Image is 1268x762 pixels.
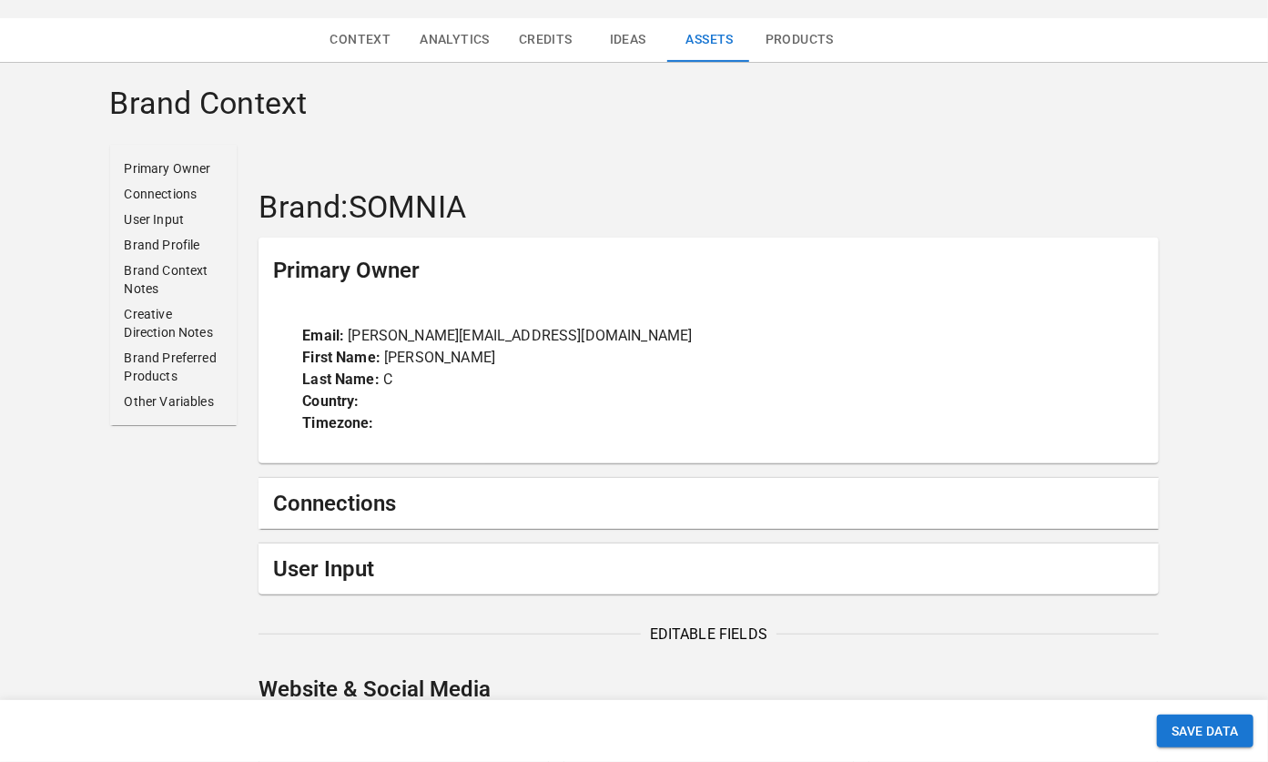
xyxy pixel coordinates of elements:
button: SAVE DATA [1157,715,1253,748]
p: Brand Preferred Products [125,349,223,385]
strong: Timezone: [302,414,373,432]
strong: Email: [302,327,344,344]
p: Creative Direction Notes [125,305,223,341]
p: User Input [125,210,223,229]
p: Connections [125,185,223,203]
button: Assets [669,18,751,62]
p: Brand Profile [125,236,223,254]
strong: Last Name: [302,371,380,388]
h5: Website & Social Media [259,675,1158,704]
button: Products [751,18,848,62]
h4: Brand: SOMNIA [259,188,1158,227]
button: Analytics [405,18,504,62]
div: User Input [259,544,1158,594]
p: Other Variables [125,392,223,411]
p: C [302,369,1114,391]
button: Ideas [587,18,669,62]
strong: First Name: [302,349,380,366]
p: Primary Owner [125,159,223,178]
div: Connections [259,478,1158,529]
p: [PERSON_NAME] [302,347,1114,369]
span: EDITABLE FIELDS [641,624,776,645]
p: [PERSON_NAME][EMAIL_ADDRESS][DOMAIN_NAME] [302,325,1114,347]
button: Context [316,18,406,62]
p: Brand Context Notes [125,261,223,298]
h5: Primary Owner [273,256,420,285]
div: Primary Owner [259,238,1158,303]
h4: Brand Context [110,85,1159,123]
h5: Connections [273,489,396,518]
button: Credits [504,18,587,62]
strong: Country: [302,392,359,410]
h5: User Input [273,554,374,584]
